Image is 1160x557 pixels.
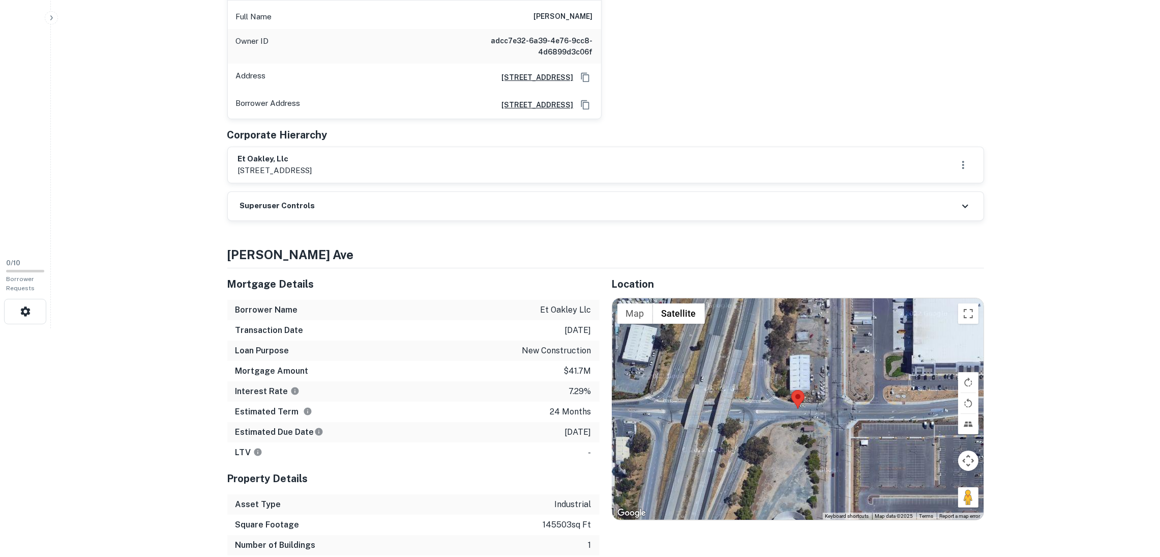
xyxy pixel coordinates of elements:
[240,200,315,212] h6: Superuser Controls
[615,507,648,520] a: Open this area in Google Maps (opens a new window)
[235,345,289,357] h6: Loan Purpose
[235,498,281,511] h6: Asset Type
[565,426,591,438] p: [DATE]
[235,406,312,418] h6: Estimated Term
[235,304,298,316] h6: Borrower Name
[875,513,913,519] span: Map data ©2025
[227,127,328,143] h5: Corporate Hierarchy
[958,393,978,413] button: Rotate map counterclockwise
[564,365,591,377] p: $41.7m
[578,97,593,113] button: Copy Address
[615,507,648,520] img: Google
[588,447,591,459] p: -
[578,70,593,85] button: Copy Address
[612,276,984,292] h5: Location
[235,519,300,531] h6: Square Footage
[235,426,323,438] h6: Estimated Due Date
[6,259,20,267] span: 0 / 10
[958,303,978,324] button: Toggle fullscreen view
[825,513,869,520] button: Keyboard shortcuts
[236,35,269,58] p: Owner ID
[958,414,978,434] button: Tilt map
[235,539,316,551] h6: Number of Buildings
[303,407,312,416] svg: Term is based on a standard schedule for this type of loan.
[235,447,262,459] h6: LTV
[1109,476,1160,524] iframe: Chat Widget
[236,97,301,113] p: Borrower Address
[555,498,591,511] p: industrial
[958,487,978,508] button: Drag Pegman onto the map to open Street View
[617,303,653,324] button: Show street map
[236,11,272,23] p: Full Name
[235,324,304,337] h6: Transaction Date
[958,451,978,471] button: Map camera controls
[543,519,591,531] p: 145503 sq ft
[227,471,600,486] h5: Property Details
[565,324,591,337] p: [DATE]
[314,427,323,436] svg: Estimate is based on a standard schedule for this type of loan.
[471,35,593,58] h6: adcc7e32-6a39-4e76-9cc8-4d6899d3c06f
[227,245,984,264] h4: [PERSON_NAME] ave
[253,448,262,457] svg: LTVs displayed on the website are for informational purposes only and may be reported incorrectly...
[6,275,35,292] span: Borrower Requests
[550,406,591,418] p: 24 months
[588,539,591,551] p: 1
[227,276,600,292] h5: Mortgage Details
[494,72,574,83] a: [STREET_ADDRESS]
[235,365,309,377] h6: Mortgage Amount
[235,385,300,398] h6: Interest Rate
[290,386,300,396] svg: The interest rates displayed on the website are for informational purposes only and may be report...
[541,304,591,316] p: et oakley llc
[494,99,574,110] a: [STREET_ADDRESS]
[236,70,266,85] p: Address
[569,385,591,398] p: 7.29%
[958,372,978,393] button: Rotate map clockwise
[534,11,593,23] h6: [PERSON_NAME]
[238,153,312,165] h6: et oakley, llc
[940,513,980,519] a: Report a map error
[653,303,705,324] button: Show satellite imagery
[919,513,934,519] a: Terms (opens in new tab)
[238,164,312,177] p: [STREET_ADDRESS]
[522,345,591,357] p: new construction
